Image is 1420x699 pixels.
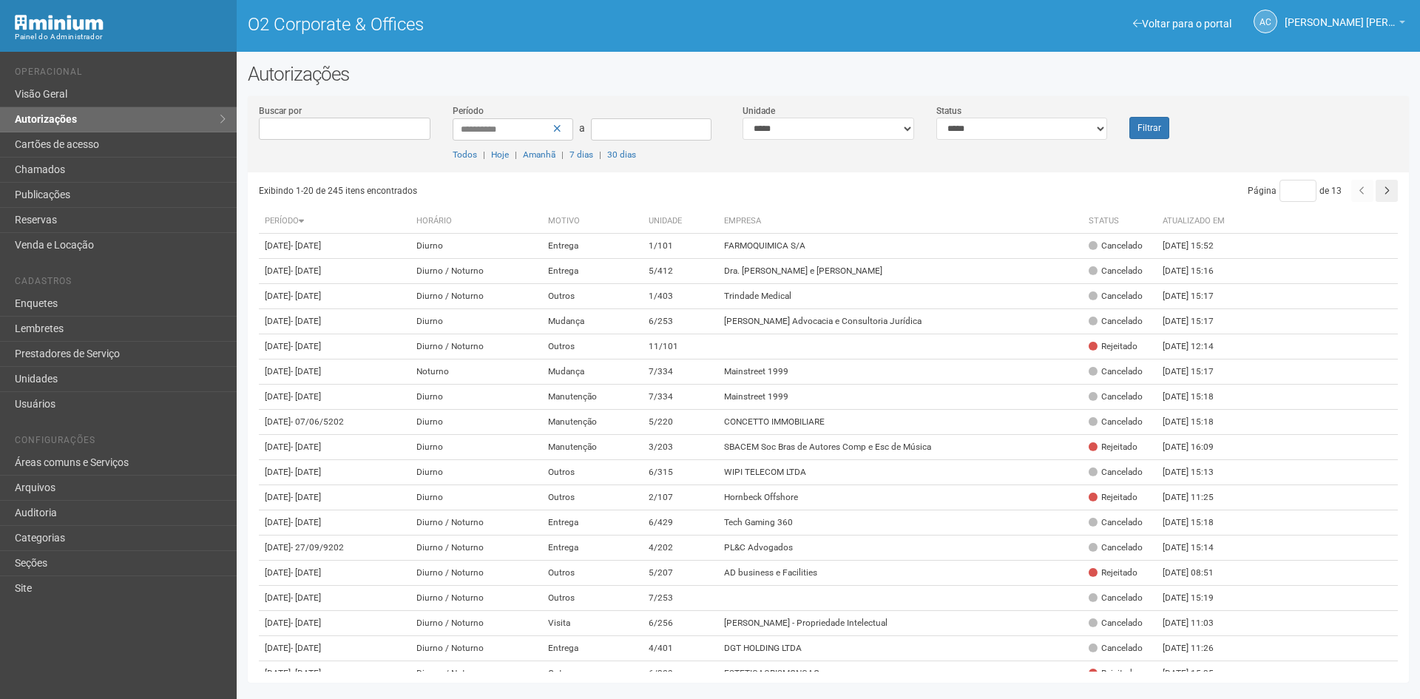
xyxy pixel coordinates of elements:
[259,180,829,202] div: Exibindo 1-20 de 245 itens encontrados
[291,542,344,553] span: - 27/09/9202
[410,435,542,460] td: Diurno
[259,209,410,234] th: Período
[643,209,718,234] th: Unidade
[291,240,321,251] span: - [DATE]
[410,234,542,259] td: Diurno
[453,149,477,160] a: Todos
[410,359,542,385] td: Noturno
[1089,391,1143,403] div: Cancelado
[291,442,321,452] span: - [DATE]
[1157,611,1238,636] td: [DATE] 11:03
[643,611,718,636] td: 6/256
[643,561,718,586] td: 5/207
[1089,516,1143,529] div: Cancelado
[291,492,321,502] span: - [DATE]
[1089,265,1143,277] div: Cancelado
[291,668,321,678] span: - [DATE]
[259,510,410,536] td: [DATE]
[643,661,718,686] td: 6/329
[643,485,718,510] td: 2/107
[718,611,1083,636] td: [PERSON_NAME] - Propriedade Intelectual
[15,67,226,82] li: Operacional
[1157,385,1238,410] td: [DATE] 15:18
[1089,290,1143,303] div: Cancelado
[410,309,542,334] td: Diurno
[15,15,104,30] img: Minium
[542,485,643,510] td: Outros
[1089,567,1137,579] div: Rejeitado
[259,460,410,485] td: [DATE]
[483,149,485,160] span: |
[643,636,718,661] td: 4/401
[718,209,1083,234] th: Empresa
[643,410,718,435] td: 5/220
[410,259,542,284] td: Diurno / Noturno
[1157,284,1238,309] td: [DATE] 15:17
[643,435,718,460] td: 3/203
[291,291,321,301] span: - [DATE]
[523,149,555,160] a: Amanhã
[1089,315,1143,328] div: Cancelado
[542,359,643,385] td: Mudança
[718,460,1083,485] td: WIPI TELECOM LTDA
[291,618,321,628] span: - [DATE]
[542,636,643,661] td: Entrega
[743,104,775,118] label: Unidade
[410,661,542,686] td: Diurno / Noturno
[718,485,1083,510] td: Hornbeck Offshore
[1089,240,1143,252] div: Cancelado
[1248,186,1342,196] span: Página de 13
[248,63,1409,85] h2: Autorizações
[1157,334,1238,359] td: [DATE] 12:14
[291,643,321,653] span: - [DATE]
[643,460,718,485] td: 6/315
[410,586,542,611] td: Diurno / Noturno
[542,234,643,259] td: Entrega
[259,309,410,334] td: [DATE]
[542,385,643,410] td: Manutenção
[1089,416,1143,428] div: Cancelado
[561,149,564,160] span: |
[259,284,410,309] td: [DATE]
[291,316,321,326] span: - [DATE]
[259,435,410,460] td: [DATE]
[1157,536,1238,561] td: [DATE] 15:14
[291,416,344,427] span: - 07/06/5202
[291,592,321,603] span: - [DATE]
[643,284,718,309] td: 1/403
[1089,365,1143,378] div: Cancelado
[1157,636,1238,661] td: [DATE] 11:26
[1129,117,1169,139] button: Filtrar
[259,561,410,586] td: [DATE]
[1157,209,1238,234] th: Atualizado em
[410,385,542,410] td: Diurno
[1157,259,1238,284] td: [DATE] 15:16
[410,636,542,661] td: Diurno / Noturno
[291,266,321,276] span: - [DATE]
[1157,561,1238,586] td: [DATE] 08:51
[718,435,1083,460] td: SBACEM Soc Bras de Autores Comp e Esc de Música
[291,366,321,376] span: - [DATE]
[542,334,643,359] td: Outros
[1089,441,1137,453] div: Rejeitado
[291,341,321,351] span: - [DATE]
[718,536,1083,561] td: PL&C Advogados
[1089,617,1143,629] div: Cancelado
[1089,541,1143,554] div: Cancelado
[718,561,1083,586] td: AD business e Facilities
[643,334,718,359] td: 11/101
[643,536,718,561] td: 4/202
[291,567,321,578] span: - [DATE]
[542,284,643,309] td: Outros
[259,661,410,686] td: [DATE]
[410,561,542,586] td: Diurno / Noturno
[643,234,718,259] td: 1/101
[542,259,643,284] td: Entrega
[569,149,593,160] a: 7 dias
[291,517,321,527] span: - [DATE]
[410,410,542,435] td: Diurno
[515,149,517,160] span: |
[291,391,321,402] span: - [DATE]
[1157,586,1238,611] td: [DATE] 15:19
[718,309,1083,334] td: [PERSON_NAME] Advocacia e Consultoria Jurídica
